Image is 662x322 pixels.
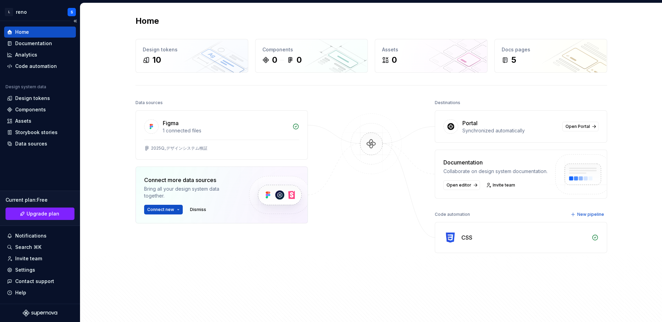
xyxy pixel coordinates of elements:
div: Collaborate on design system documentation. [443,168,548,175]
span: Open Portal [565,124,590,129]
a: Components00 [255,39,368,73]
div: Data sources [136,98,163,108]
div: Data sources [15,140,47,147]
svg: Supernova Logo [23,310,57,316]
a: Settings [4,264,76,275]
div: Components [15,106,46,113]
div: 0 [272,54,277,66]
div: Destinations [435,98,460,108]
div: Components [262,46,361,53]
button: Contact support [4,276,76,287]
div: L [5,8,13,16]
div: Notifications [15,232,47,239]
div: Home [15,29,29,36]
div: reno [16,9,27,16]
button: Dismiss [187,205,209,214]
span: Dismiss [190,207,206,212]
a: Open Portal [562,122,599,131]
button: LrenoS [1,4,79,19]
div: Design system data [6,84,46,90]
button: Collapse sidebar [70,16,80,26]
a: Assets0 [375,39,488,73]
a: Figma1 connected files2025Q_デザインシステム検証 [136,110,308,160]
a: Storybook stories [4,127,76,138]
a: Documentation [4,38,76,49]
div: Docs pages [502,46,600,53]
a: Invite team [4,253,76,264]
div: Assets [15,118,31,124]
div: 5 [511,54,516,66]
div: Settings [15,266,35,273]
div: Analytics [15,51,37,58]
span: Connect new [147,207,174,212]
a: Design tokens10 [136,39,248,73]
div: Contact support [15,278,54,285]
div: Bring all your design system data together. [144,185,237,199]
button: Help [4,287,76,298]
span: Open editor [447,182,471,188]
span: Upgrade plan [27,210,59,217]
div: Design tokens [143,46,241,53]
a: Design tokens [4,93,76,104]
div: Design tokens [15,95,50,102]
span: New pipeline [577,212,604,217]
a: Upgrade plan [6,208,74,220]
div: 0 [297,54,302,66]
div: 10 [152,54,161,66]
div: 0 [392,54,397,66]
button: New pipeline [569,210,607,219]
div: Connect more data sources [144,176,237,184]
a: Code automation [4,61,76,72]
button: Connect new [144,205,183,214]
div: CSS [461,233,472,242]
button: Search ⌘K [4,242,76,253]
div: Figma [163,119,179,127]
a: Invite team [484,180,518,190]
h2: Home [136,16,159,27]
span: Invite team [493,182,515,188]
div: Invite team [15,255,42,262]
div: S [71,9,73,15]
button: Notifications [4,230,76,241]
div: Synchronized automatically [462,127,558,134]
div: 1 connected files [163,127,288,134]
div: Code automation [15,63,57,70]
div: Assets [382,46,480,53]
a: Assets [4,115,76,127]
a: Analytics [4,49,76,60]
div: Current plan : Free [6,197,74,203]
div: Portal [462,119,478,127]
div: Help [15,289,26,296]
a: Data sources [4,138,76,149]
a: Components [4,104,76,115]
div: Documentation [15,40,52,47]
div: Storybook stories [15,129,58,136]
a: Docs pages5 [494,39,607,73]
div: 2025Q_デザインシステム検証 [151,145,208,151]
div: Code automation [435,210,470,219]
a: Open editor [443,180,480,190]
a: Home [4,27,76,38]
div: Search ⌘K [15,244,41,251]
div: Documentation [443,158,548,167]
